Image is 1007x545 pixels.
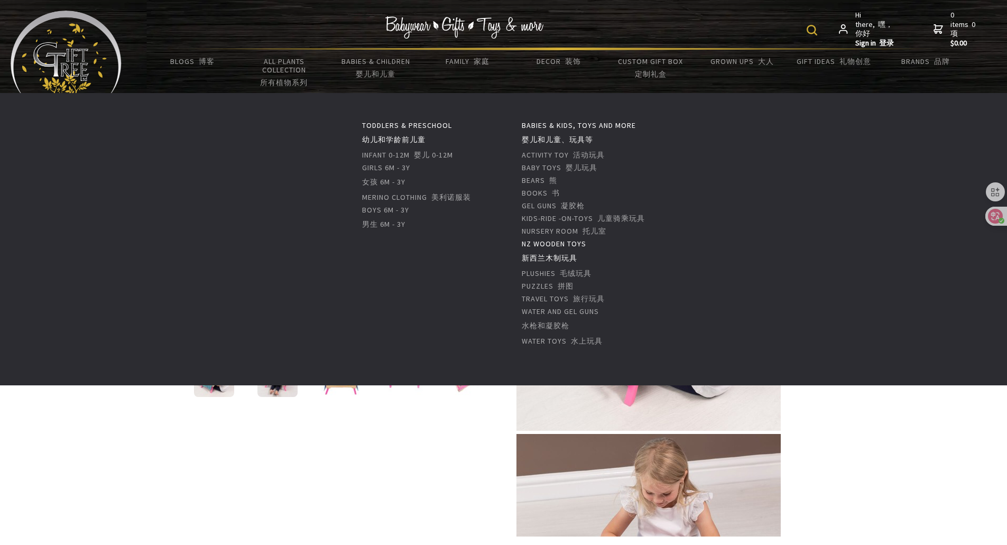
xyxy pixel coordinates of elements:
[522,175,557,185] a: Bears 熊
[522,253,577,263] font: 新西兰木制玩具
[522,163,597,172] a: Baby Toys 婴儿玩具
[431,192,471,202] font: 美利诺服装
[522,269,592,278] a: Plushies 毛绒玩具
[522,321,569,330] font: 水枪和凝胶枪
[879,38,894,48] font: 登录
[571,336,603,346] font: 水上玩具
[934,11,980,48] a: 0 items 0 项$0.00
[356,69,395,79] font: 婴儿和儿童
[522,226,606,236] a: Nursery Room 托儿室
[513,50,605,72] a: Decor 装饰
[605,50,696,89] a: Custom Gift Box定制礼盒
[522,150,605,160] a: Activity Toy 活动玩具
[522,281,574,291] a: Puzzles 拼图
[558,281,574,291] font: 拼图
[421,50,513,72] a: Family 家庭
[522,336,603,346] a: Water Toys 水上玩具
[566,163,597,172] font: 婴儿玩具
[474,57,489,66] font: 家庭
[199,57,215,66] font: 博客
[560,269,592,278] font: 毛绒玩具
[362,219,405,229] font: 男生 6M - 3Y
[839,11,900,48] a: Hi there, 嘿，你好Sign in 登录
[552,188,560,198] font: 书
[880,50,971,72] a: Brands 品牌
[934,57,950,66] font: 品牌
[522,135,593,144] font: 婴儿和儿童、玩具等
[522,188,560,198] a: Books 书
[855,20,893,39] font: 嘿，你好
[635,69,667,79] font: 定制礼盒
[573,294,605,303] font: 旅行玩具
[597,214,645,223] font: 儿童骑乘玩具
[561,201,585,210] font: 凝胶枪
[855,11,900,48] span: Hi there,
[260,78,308,87] font: 所有植物系列
[238,50,330,98] a: All Plants Collection所有植物系列
[362,177,405,187] font: 女孩 6M - 3Y
[522,214,645,223] a: Kids-Ride -on-Toys 儿童骑乘玩具
[807,25,817,35] img: product search
[696,50,788,72] a: Grown Ups 大人
[522,121,636,144] a: Babies & Kids, toys and more婴儿和儿童、玩具等
[147,50,238,72] a: BLOGS 博客
[855,39,900,48] strong: Sign in
[414,150,453,160] font: 婴儿 0-12M
[522,307,599,330] a: Water and Gel Guns水枪和凝胶枪
[583,226,606,236] font: 托儿室
[362,150,453,160] a: Infant 0-12m 婴儿 0-12M
[11,11,122,98] img: Babyware - Gifts - Toys and more...
[362,135,426,144] font: 幼儿和学龄前儿童
[362,163,410,187] a: Girls 6m - 3y女孩 6M - 3Y
[565,57,581,66] font: 装饰
[573,150,605,160] font: 活动玩具
[950,10,980,48] span: 0 items
[549,175,557,185] font: 熊
[839,57,871,66] font: 礼物创意
[758,57,774,66] font: 大人
[516,325,825,537] div: Length30.5 cm Width7.5 cm Height23.5 cm
[950,20,975,39] font: 0 项
[522,201,585,210] a: Gel Guns 凝胶枪
[362,121,452,144] a: Toddlers & Preschool幼儿和学龄前儿童
[385,16,543,39] img: Babywear - Gifts - Toys & more
[362,205,409,229] a: Boys 6m - 3y男生 6M - 3Y
[522,294,605,303] a: Travel Toys 旅行玩具
[788,50,880,72] a: Gift Ideas 礼物创意
[330,50,421,89] a: Babies & Children婴儿和儿童
[522,239,586,263] a: NZ Wooden Toys新西兰木制玩具
[362,192,471,202] a: Merino Clothing 美利诺服装
[950,39,980,48] strong: $0.00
